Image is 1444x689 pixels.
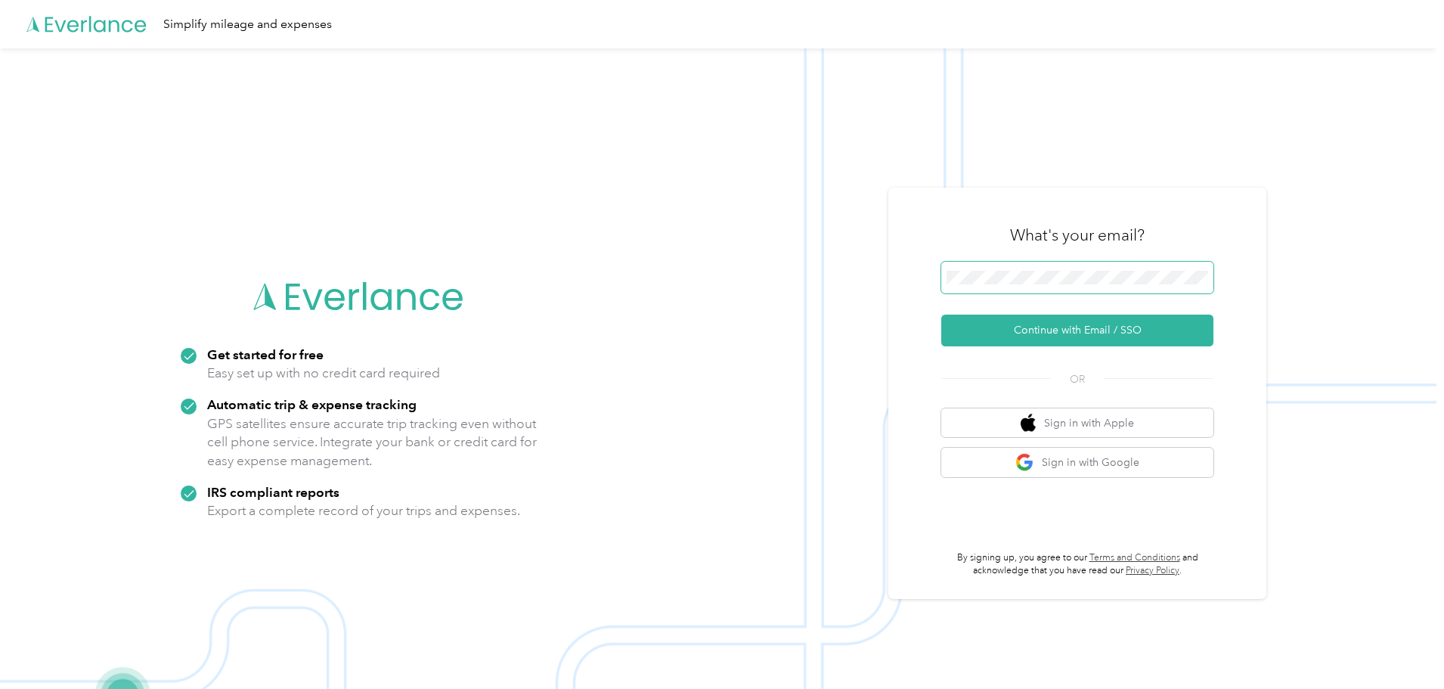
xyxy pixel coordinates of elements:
[941,315,1213,346] button: Continue with Email / SSO
[207,396,417,412] strong: Automatic trip & expense tracking
[1010,225,1145,246] h3: What's your email?
[207,414,538,470] p: GPS satellites ensure accurate trip tracking even without cell phone service. Integrate your bank...
[1021,414,1036,433] img: apple logo
[207,484,339,500] strong: IRS compliant reports
[207,364,440,383] p: Easy set up with no credit card required
[941,448,1213,477] button: google logoSign in with Google
[207,501,520,520] p: Export a complete record of your trips and expenses.
[1051,371,1104,387] span: OR
[941,551,1213,578] p: By signing up, you agree to our and acknowledge that you have read our .
[1015,453,1034,472] img: google logo
[1126,565,1179,576] a: Privacy Policy
[163,15,332,34] div: Simplify mileage and expenses
[207,346,324,362] strong: Get started for free
[1089,552,1180,563] a: Terms and Conditions
[941,408,1213,438] button: apple logoSign in with Apple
